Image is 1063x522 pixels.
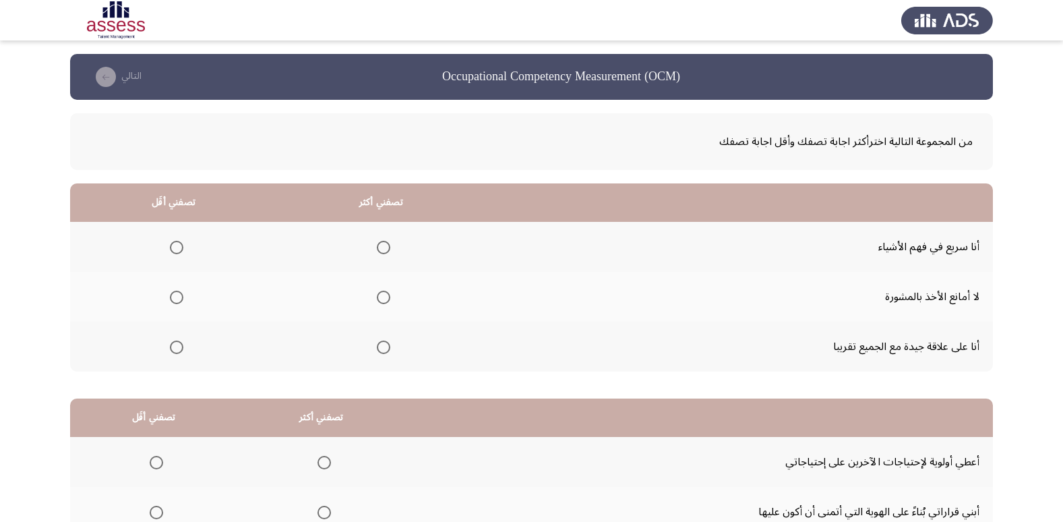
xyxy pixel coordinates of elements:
[405,437,993,487] td: أعطي أولوية لإحتياجات الآخرين على إحتياجاتي
[485,222,993,272] td: أنا سريع في فهم الأشياء
[312,451,331,473] mat-radio-group: Select an option
[70,183,277,222] th: تصفني أقَل
[442,68,680,85] h3: Occupational Competency Measurement (OCM)
[371,235,390,258] mat-radio-group: Select an option
[90,130,973,153] span: من المجموعة التالية اخترأكثر اجابة تصفك وأقل اجابة تصفك
[371,285,390,308] mat-radio-group: Select an option
[164,335,183,358] mat-radio-group: Select an option
[86,66,146,88] button: check the missing
[277,183,485,222] th: تصفني أكثر
[901,1,993,39] img: Assess Talent Management logo
[70,1,162,39] img: Assessment logo of OCM R1 ASSESS
[164,235,183,258] mat-radio-group: Select an option
[237,399,405,437] th: تصفني أكثر
[70,399,237,437] th: تصفني أقَل
[371,335,390,358] mat-radio-group: Select an option
[485,272,993,322] td: لا أمانع الأخذ بالمشورة
[485,322,993,372] td: أنا على علاقة جيدة مع الجميع تقريبا
[164,285,183,308] mat-radio-group: Select an option
[144,451,163,473] mat-radio-group: Select an option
